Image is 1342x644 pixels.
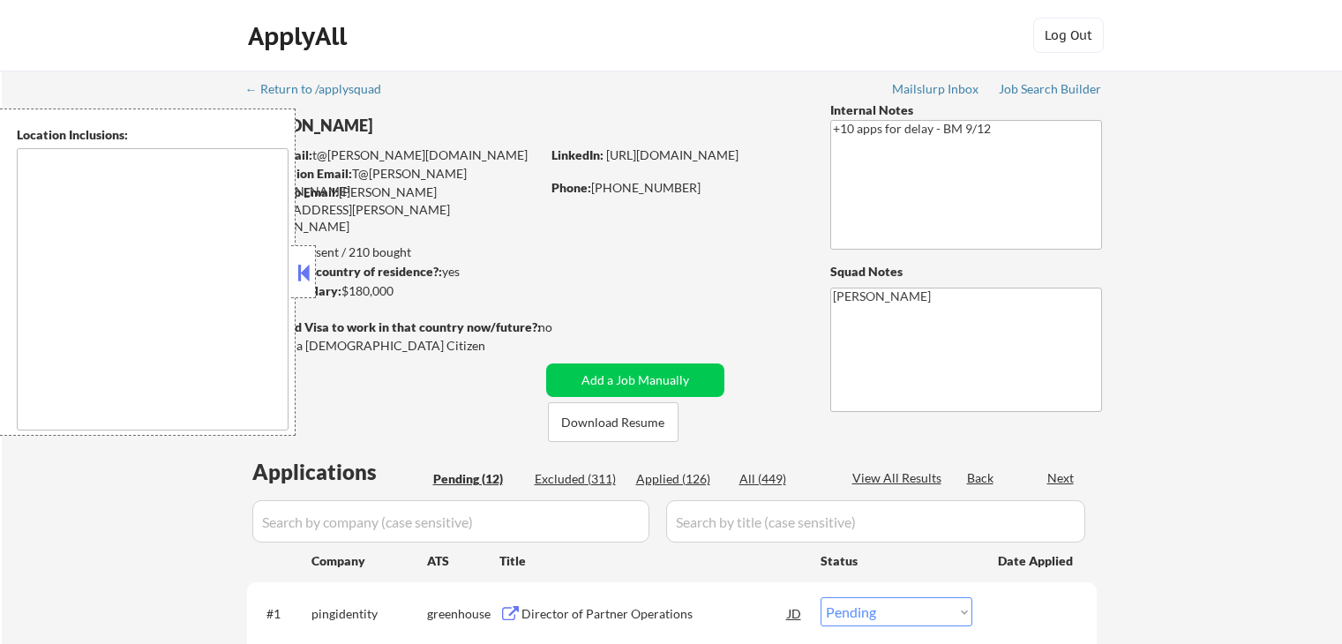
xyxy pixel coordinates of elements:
[427,605,499,623] div: greenhouse
[821,544,972,576] div: Status
[999,83,1102,95] div: Job Search Builder
[247,183,540,236] div: [PERSON_NAME][EMAIL_ADDRESS][PERSON_NAME][DOMAIN_NAME]
[739,470,828,488] div: All (449)
[266,605,297,623] div: #1
[246,243,540,261] div: 125 sent / 210 bought
[666,500,1085,543] input: Search by title (case sensitive)
[247,115,610,137] div: [PERSON_NAME]
[636,470,724,488] div: Applied (126)
[246,282,540,300] div: $180,000
[248,146,540,164] div: t@[PERSON_NAME][DOMAIN_NAME]
[245,82,398,100] a: ← Return to /applysquad
[433,470,521,488] div: Pending (12)
[892,83,980,95] div: Mailslurp Inbox
[551,180,591,195] strong: Phone:
[538,318,589,336] div: no
[852,469,947,487] div: View All Results
[247,337,545,355] div: Yes, I am a [DEMOGRAPHIC_DATA] Citizen
[248,165,540,199] div: T@[PERSON_NAME][DOMAIN_NAME]
[246,263,535,281] div: yes
[245,83,398,95] div: ← Return to /applysquad
[252,500,649,543] input: Search by company (case sensitive)
[892,82,980,100] a: Mailslurp Inbox
[252,461,427,483] div: Applications
[311,605,427,623] div: pingidentity
[786,597,804,629] div: JD
[546,363,724,397] button: Add a Job Manually
[967,469,995,487] div: Back
[535,470,623,488] div: Excluded (311)
[830,263,1102,281] div: Squad Notes
[606,147,738,162] a: [URL][DOMAIN_NAME]
[998,552,1076,570] div: Date Applied
[499,552,804,570] div: Title
[830,101,1102,119] div: Internal Notes
[427,552,499,570] div: ATS
[246,264,442,279] strong: Can work in country of residence?:
[248,21,352,51] div: ApplyAll
[311,552,427,570] div: Company
[247,319,541,334] strong: Will need Visa to work in that country now/future?:
[548,402,678,442] button: Download Resume
[551,179,801,197] div: [PHONE_NUMBER]
[17,126,289,144] div: Location Inclusions:
[521,605,788,623] div: Director of Partner Operations
[1033,18,1104,53] button: Log Out
[1047,469,1076,487] div: Next
[551,147,604,162] strong: LinkedIn:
